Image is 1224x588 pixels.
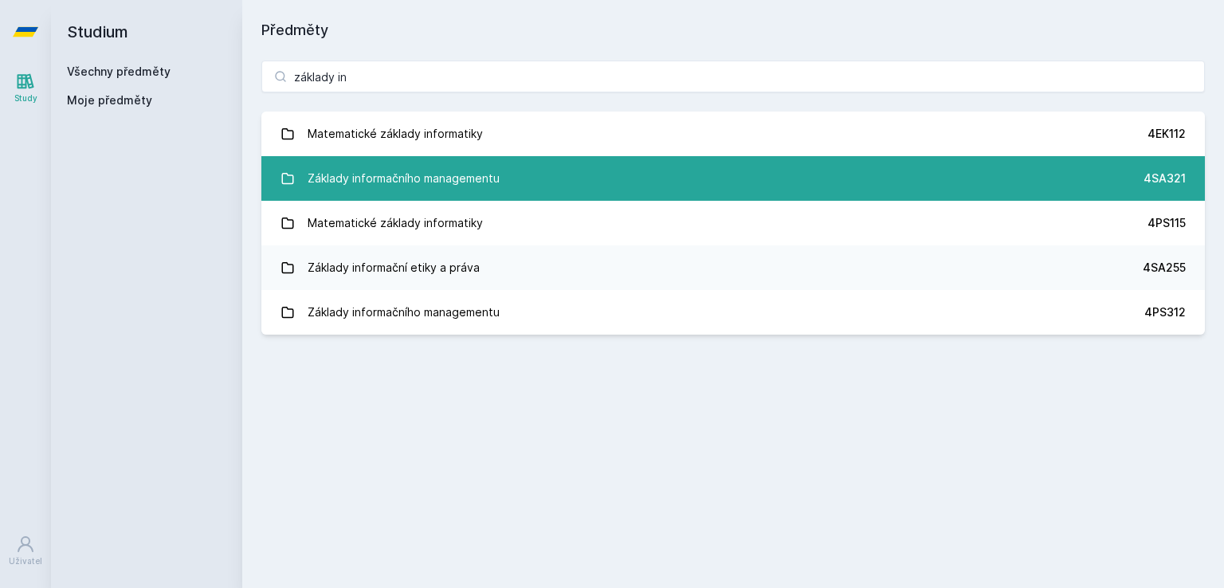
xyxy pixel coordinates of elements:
[261,19,1205,41] h1: Předměty
[261,156,1205,201] a: Základy informačního managementu 4SA321
[261,61,1205,92] input: Název nebo ident předmětu…
[14,92,37,104] div: Study
[1144,171,1186,186] div: 4SA321
[1144,304,1186,320] div: 4PS312
[1143,260,1186,276] div: 4SA255
[308,207,483,239] div: Matematické základy informatiky
[261,201,1205,245] a: Matematické základy informatiky 4PS115
[3,527,48,575] a: Uživatel
[261,290,1205,335] a: Základy informačního managementu 4PS312
[308,296,500,328] div: Základy informačního managementu
[308,252,480,284] div: Základy informační etiky a práva
[67,65,171,78] a: Všechny předměty
[1147,126,1186,142] div: 4EK112
[1147,215,1186,231] div: 4PS115
[67,92,152,108] span: Moje předměty
[261,112,1205,156] a: Matematické základy informatiky 4EK112
[308,118,483,150] div: Matematické základy informatiky
[9,555,42,567] div: Uživatel
[308,163,500,194] div: Základy informačního managementu
[261,245,1205,290] a: Základy informační etiky a práva 4SA255
[3,64,48,112] a: Study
